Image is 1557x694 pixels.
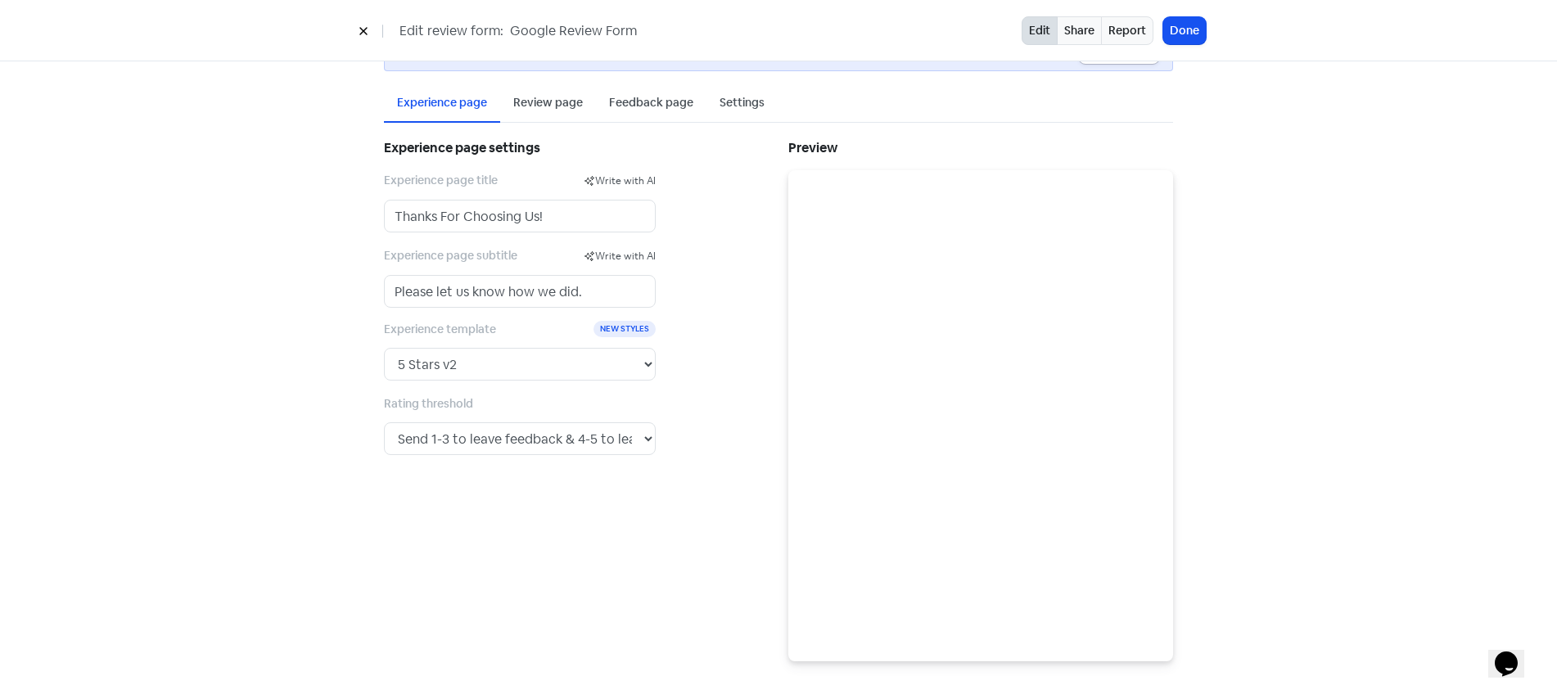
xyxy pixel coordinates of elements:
[384,172,584,189] label: Experience page title
[1057,16,1102,45] a: Share
[513,94,583,111] div: Review page
[384,321,593,338] label: Experience template
[1163,17,1206,44] button: Done
[593,321,656,337] span: New Styles
[595,250,656,263] span: Write with AI
[1022,16,1058,45] button: Edit
[609,94,693,111] div: Feedback page
[720,94,765,111] div: Settings
[595,174,656,187] span: Write with AI
[384,247,584,264] label: Experience page subtitle
[384,395,473,412] label: Rating threshold
[399,21,503,41] span: Edit review form:
[384,200,656,232] input: Experience title
[1101,16,1153,45] a: Report
[1488,629,1541,678] iframe: chat widget
[384,136,656,160] h5: Experience page settings
[397,94,487,111] div: Experience page
[384,275,656,308] input: Experience subtitle
[788,136,1173,160] h5: Preview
